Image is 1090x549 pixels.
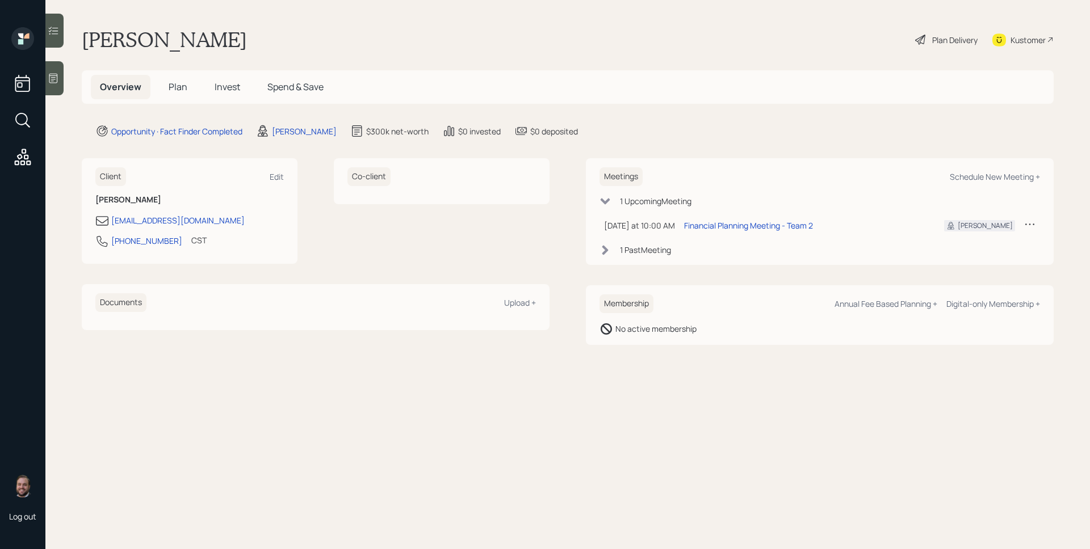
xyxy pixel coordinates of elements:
[615,323,697,335] div: No active membership
[95,293,146,312] h6: Documents
[111,235,182,247] div: [PHONE_NUMBER]
[100,81,141,93] span: Overview
[215,81,240,93] span: Invest
[11,475,34,497] img: james-distasi-headshot.png
[599,294,653,313] h6: Membership
[835,298,937,309] div: Annual Fee Based Planning +
[111,214,245,226] div: [EMAIL_ADDRESS][DOMAIN_NAME]
[950,171,1040,182] div: Schedule New Meeting +
[95,195,284,205] h6: [PERSON_NAME]
[932,34,978,46] div: Plan Delivery
[599,167,643,186] h6: Meetings
[684,219,813,231] div: Financial Planning Meeting - Team 2
[272,125,337,137] div: [PERSON_NAME]
[604,219,675,231] div: [DATE] at 10:00 AM
[270,171,284,182] div: Edit
[458,125,501,137] div: $0 invested
[95,167,126,186] h6: Client
[366,125,429,137] div: $300k net-worth
[169,81,187,93] span: Plan
[347,167,391,186] h6: Co-client
[82,27,247,52] h1: [PERSON_NAME]
[9,511,36,522] div: Log out
[958,221,1013,231] div: [PERSON_NAME]
[267,81,324,93] span: Spend & Save
[111,125,242,137] div: Opportunity · Fact Finder Completed
[530,125,578,137] div: $0 deposited
[191,234,207,246] div: CST
[504,297,536,308] div: Upload +
[946,298,1040,309] div: Digital-only Membership +
[620,195,691,207] div: 1 Upcoming Meeting
[1011,34,1046,46] div: Kustomer
[620,244,671,256] div: 1 Past Meeting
